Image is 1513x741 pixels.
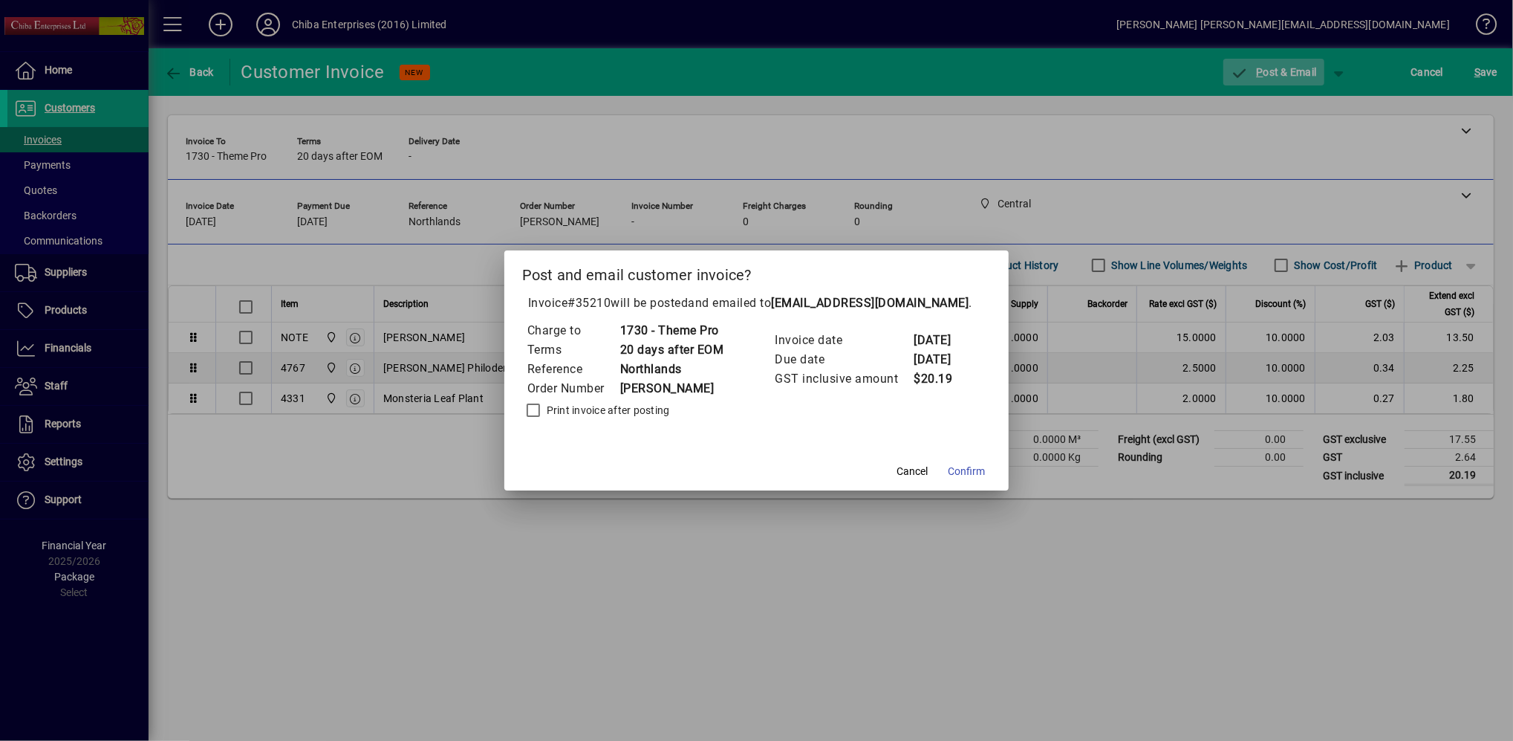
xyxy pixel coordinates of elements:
[527,340,619,360] td: Terms
[522,294,992,312] p: Invoice will be posted .
[619,340,724,360] td: 20 days after EOM
[527,379,619,398] td: Order Number
[504,250,1009,294] h2: Post and email customer invoice?
[527,360,619,379] td: Reference
[913,350,972,369] td: [DATE]
[942,458,991,485] button: Confirm
[774,331,913,350] td: Invoice date
[913,331,972,350] td: [DATE]
[897,464,928,479] span: Cancel
[619,379,724,398] td: [PERSON_NAME]
[527,321,619,340] td: Charge to
[948,464,985,479] span: Confirm
[619,360,724,379] td: Northlands
[774,350,913,369] td: Due date
[544,403,670,418] label: Print invoice after posting
[913,369,972,389] td: $20.19
[771,296,969,310] b: [EMAIL_ADDRESS][DOMAIN_NAME]
[774,369,913,389] td: GST inclusive amount
[888,458,936,485] button: Cancel
[688,296,969,310] span: and emailed to
[619,321,724,340] td: 1730 - Theme Pro
[567,296,611,310] span: #35210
